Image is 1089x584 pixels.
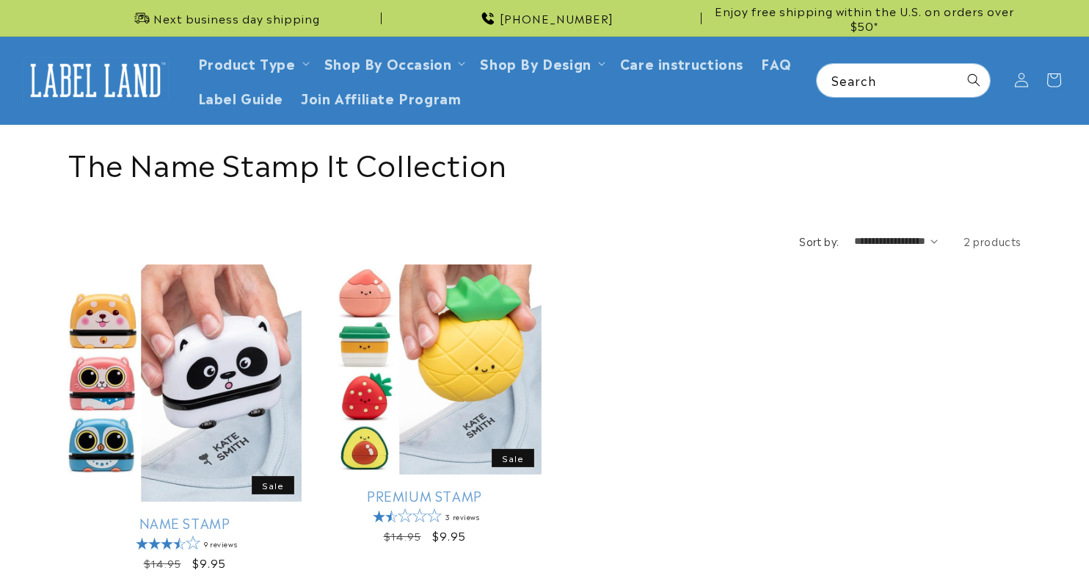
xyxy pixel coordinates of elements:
span: Join Affiliate Program [301,89,461,106]
summary: Shop By Occasion [316,46,472,80]
span: [PHONE_NUMBER] [500,11,613,26]
span: Next business day shipping [153,11,320,26]
button: Search [958,64,990,96]
a: Label Guide [189,80,293,115]
span: 2 products [964,234,1021,248]
span: Enjoy free shipping within the U.S. on orders over $50* [707,4,1021,32]
summary: Shop By Design [471,46,611,80]
a: Premium Stamp [307,487,542,504]
a: Care instructions [611,46,752,80]
label: Sort by: [799,234,839,248]
a: Shop By Design [480,53,591,73]
span: Shop By Occasion [324,54,452,71]
span: Label Guide [198,89,284,106]
summary: Product Type [189,46,316,80]
img: Label Land [22,57,169,103]
a: Label Land [17,52,175,109]
a: Join Affiliate Program [292,80,470,115]
span: FAQ [761,54,792,71]
a: FAQ [752,46,801,80]
a: Name Stamp [68,514,302,531]
iframe: Gorgias Floating Chat [781,515,1074,569]
h1: The Name Stamp It Collection [68,143,1021,181]
span: Care instructions [620,54,743,71]
a: Product Type [198,53,296,73]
